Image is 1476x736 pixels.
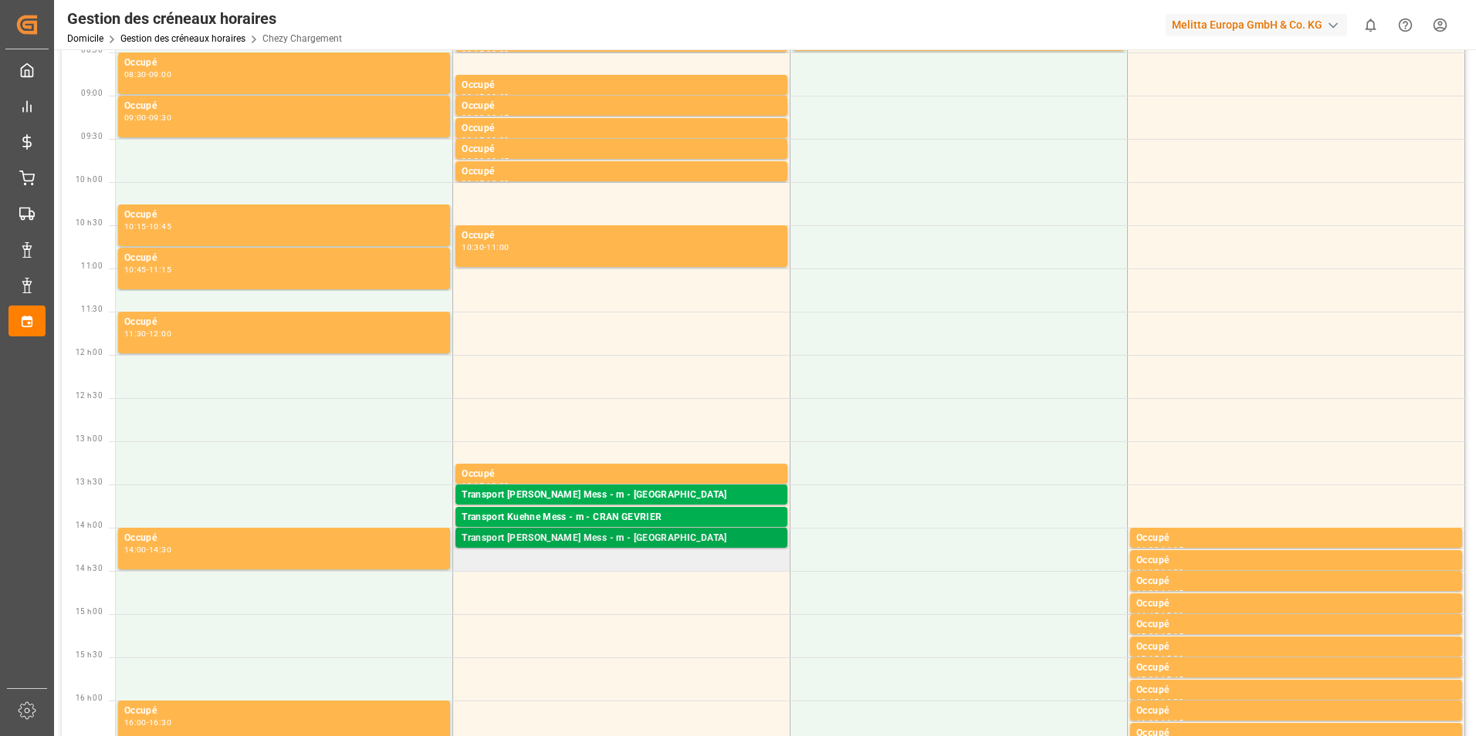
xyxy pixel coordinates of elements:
div: 16:00 [1136,719,1159,726]
div: Occupé [462,99,781,114]
div: 09:00 [462,114,484,121]
span: 13 h 30 [76,478,103,486]
div: - [484,114,486,121]
div: 16:15 [1161,719,1183,726]
div: Occupé [1136,683,1456,698]
div: - [147,71,149,78]
div: 08:45 [462,93,484,100]
div: 09:30 [462,157,484,164]
div: - [1159,569,1161,576]
span: 16 h 00 [76,694,103,702]
div: - [1159,719,1161,726]
div: - [1159,589,1161,596]
span: 14 h 00 [76,521,103,529]
div: 10:30 [462,244,484,251]
div: Occupé [1136,617,1456,633]
div: - [1159,676,1161,683]
div: - [147,266,149,273]
div: Transport [PERSON_NAME] Mess - m - [GEOGRAPHIC_DATA] [462,488,781,503]
button: Melitta Europa GmbH & Co. KG [1166,10,1353,39]
div: Occupé [1136,531,1456,546]
div: - [1159,612,1161,619]
div: 15:45 [1161,676,1183,683]
div: 08:30 [124,71,147,78]
div: Palettes : ,TU : 15,Ville : [GEOGRAPHIC_DATA],[GEOGRAPHIC_DATA] : [DATE] 00:00:00 [462,503,781,516]
div: 13:30 [486,482,509,489]
div: 09:45 [486,157,509,164]
div: 11:00 [486,244,509,251]
div: Occupé [1136,553,1456,569]
div: 14:15 [1161,546,1183,553]
div: Occupé [1136,574,1456,589]
a: Domicile [67,33,103,44]
div: Occupé [1136,660,1456,676]
div: 09:00 [149,71,171,78]
div: 15:30 [1136,676,1159,683]
div: 09:30 [149,114,171,121]
div: 09:15 [486,114,509,121]
font: Melitta Europa GmbH & Co. KG [1172,17,1322,33]
div: - [484,137,486,143]
div: Occupé [1136,596,1456,612]
div: 15:00 [1161,612,1183,619]
div: Palettes : 1,TU : 16,Ville : [GEOGRAPHIC_DATA],[GEOGRAPHIC_DATA] : [DATE] 00:00:00 [462,546,781,559]
div: Occupé [124,56,444,71]
div: Occupé [124,99,444,114]
div: 14:30 [1136,589,1159,596]
div: 14:15 [1136,569,1159,576]
div: 09:00 [486,93,509,100]
div: - [484,93,486,100]
div: 10:00 [486,180,509,187]
div: - [1159,633,1161,640]
div: 14:30 [1161,569,1183,576]
div: 14:30 [149,546,171,553]
div: Occupé [462,228,781,244]
div: 11:30 [124,330,147,337]
div: 15:30 [1161,655,1183,662]
div: 13:15 [462,482,484,489]
div: Occupé [1136,640,1456,655]
div: 11:15 [149,266,171,273]
div: Occupé [1136,704,1456,719]
div: Occupé [462,121,781,137]
div: Occupé [124,531,444,546]
div: - [484,180,486,187]
div: 09:45 [462,180,484,187]
div: - [484,244,486,251]
div: 12:00 [149,330,171,337]
div: 10:15 [124,223,147,230]
span: 11:30 [81,305,103,313]
div: - [484,157,486,164]
span: 15 h 30 [76,650,103,659]
div: 10:45 [149,223,171,230]
div: Occupé [462,142,781,157]
div: 14:45 [1136,612,1159,619]
div: Occupé [124,704,444,719]
div: Occupé [462,164,781,180]
div: - [147,546,149,553]
div: Occupé [124,315,444,330]
div: - [1159,546,1161,553]
div: Gestion des créneaux horaires [67,7,342,30]
div: Occupé [462,467,781,482]
span: 10 h 30 [76,218,103,227]
div: - [147,114,149,121]
div: 14:00 [1136,546,1159,553]
div: - [147,330,149,337]
div: 16:00 [1161,698,1183,705]
span: 12 h 00 [76,348,103,356]
span: 12 h 30 [76,391,103,400]
button: Afficher 0 nouvelles notifications [1353,8,1388,42]
div: 14:00 [124,546,147,553]
div: - [1159,698,1161,705]
div: 15:15 [1161,633,1183,640]
div: 09:30 [486,137,509,143]
div: - [147,719,149,726]
div: 16:00 [124,719,147,726]
div: 15:15 [1136,655,1159,662]
span: 09:00 [81,89,103,97]
div: Transport Kuehne Mess - m - CRAN GEVRIER [462,510,781,525]
span: 13 h 00 [76,434,103,443]
button: Centre d’aide [1388,8,1423,42]
div: Palettes : ,TU : 13,Ville : CRAN GEVRIER,Arrivée : [DATE] 00:00:00 [462,525,781,538]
